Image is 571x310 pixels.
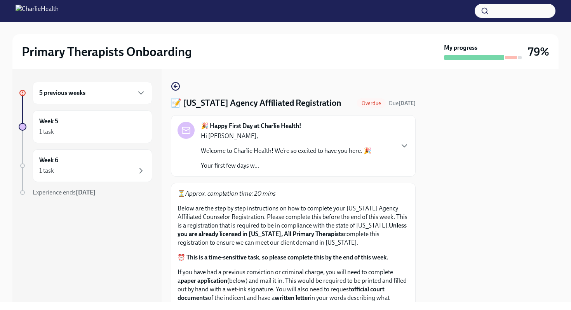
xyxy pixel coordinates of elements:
[22,44,192,60] h2: Primary Therapists Onboarding
[444,44,477,52] strong: My progress
[39,89,85,97] h6: 5 previous weeks
[171,97,341,109] h4: 📝 [US_STATE] Agency Affiliated Registration
[39,128,54,136] div: 1 task
[76,189,96,196] strong: [DATE]
[178,204,409,247] p: Below are the step by step instructions on how to complete your [US_STATE] Agency Affiliated Coun...
[39,166,54,175] div: 1 task
[178,254,388,261] strong: ⏰ This is a time-sensitive task, so please complete this by the end of this week.
[16,5,59,17] img: CharlieHealth
[389,100,416,107] span: August 4th, 2025 09:00
[201,147,371,155] p: Welcome to Charlie Health! We’re so excited to have you here. 🎉
[178,189,409,198] p: ⏳
[19,110,152,143] a: Week 51 task
[33,82,152,104] div: 5 previous weeks
[275,294,310,301] strong: written letter
[19,149,152,182] a: Week 61 task
[389,100,416,107] span: Due
[357,100,386,106] span: Overdue
[201,132,371,140] p: Hi [PERSON_NAME],
[181,277,227,284] strong: paper application
[399,100,416,107] strong: [DATE]
[528,45,549,59] h3: 79%
[39,156,58,165] h6: Week 6
[185,190,276,197] em: Approx. completion time: 20 mins
[201,122,301,130] strong: 🎉 Happy First Day at Charlie Health!
[201,161,371,170] p: Your first few days w...
[39,117,58,126] h6: Week 5
[33,189,96,196] span: Experience ends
